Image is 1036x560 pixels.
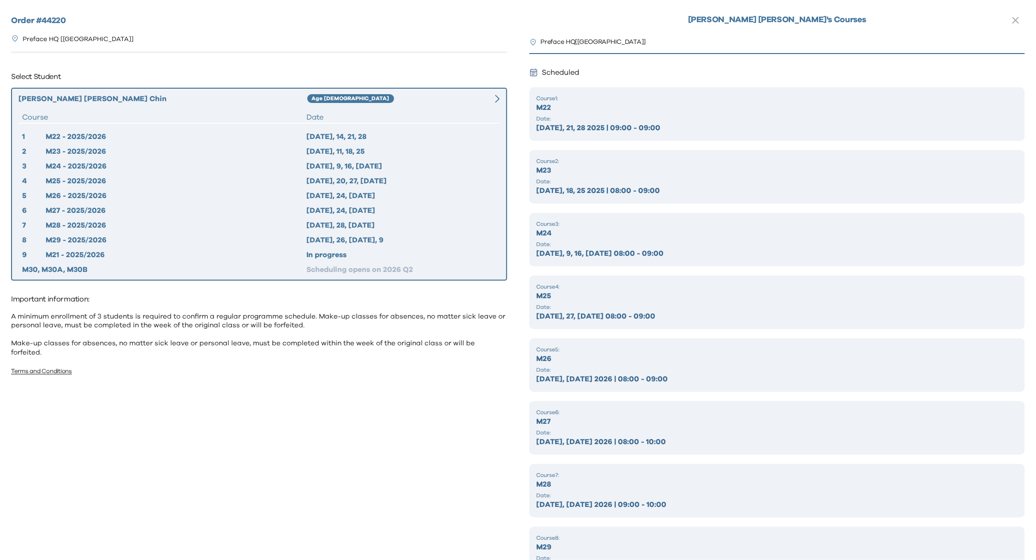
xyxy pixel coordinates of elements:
[306,112,496,123] div: Date
[46,220,306,231] div: M28 - 2025/2026
[22,264,306,275] div: M30, M30A, M30B
[537,290,1018,301] p: M25
[537,409,1018,416] p: Course 6 :
[537,283,1018,290] p: Course 4 :
[537,542,1018,553] p: M29
[537,311,1018,322] p: [DATE], 27, [DATE] 08:00 - 09:00
[46,205,306,216] div: M27 - 2025/2026
[22,235,46,246] div: 8
[306,175,496,187] div: [DATE], 20, 27, [DATE]
[537,366,1018,373] p: Date:
[22,175,46,187] div: 4
[537,157,1018,165] p: Course 2 :
[11,368,72,374] a: Terms and Conditions
[46,161,306,172] div: M24 - 2025/2026
[306,190,496,201] div: [DATE], 24, [DATE]
[46,131,306,142] div: M22 - 2025/2026
[537,429,1018,436] p: Date:
[537,416,1018,427] p: M27
[537,346,1018,353] p: Course 5 :
[306,146,496,157] div: [DATE], 11, 18, 25
[22,249,46,260] div: 9
[542,65,580,80] h2: Scheduled
[22,161,46,172] div: 3
[537,471,1018,479] p: Course 7 :
[306,264,496,275] div: Scheduling opens on 2026 Q2
[11,15,507,27] h2: Order # 44220
[23,35,133,44] p: Preface HQ [[GEOGRAPHIC_DATA]]
[306,161,496,172] div: [DATE], 9, 16, [DATE]
[537,165,1018,176] p: M23
[537,102,1018,113] p: M22
[537,353,1018,364] p: M26
[537,479,1018,490] p: M28
[46,190,306,201] div: M26 - 2025/2026
[46,249,306,260] div: M21 - 2025/2026
[537,499,1018,510] p: [DATE], [DATE] 2026 | 09:00 - 10:00
[11,312,507,357] p: A minimum enrollment of 3 students is required to confirm a regular programme schedule. Make-up c...
[22,220,46,231] div: 7
[306,235,496,246] div: [DATE], 26, [DATE], 9
[22,146,46,157] div: 2
[537,373,1018,385] p: [DATE], [DATE] 2026 | 08:00 - 09:00
[307,94,394,103] div: Age [DEMOGRAPHIC_DATA]
[541,35,646,49] p: Preface HQ [ [GEOGRAPHIC_DATA] ]
[18,93,307,104] div: [PERSON_NAME] [PERSON_NAME] Chin
[537,303,1018,311] p: Date:
[537,122,1018,133] p: [DATE], 21, 28 2025 | 09:00 - 09:00
[306,220,496,231] div: [DATE], 28, [DATE]
[46,146,306,157] div: M23 - 2025/2026
[11,69,507,84] p: Select Student
[306,249,496,260] div: In progress
[306,205,496,216] div: [DATE], 24, [DATE]
[537,241,1018,248] p: Date:
[22,131,46,142] div: 1
[22,112,306,123] div: Course
[537,492,1018,499] p: Date:
[537,228,1018,239] p: M24
[11,292,507,307] p: Important information:
[46,235,306,246] div: M29 - 2025/2026
[22,190,46,201] div: 5
[537,220,1018,228] p: Course 3 :
[537,185,1018,196] p: [DATE], 18, 25 2025 | 08:00 - 09:00
[537,115,1018,122] p: Date:
[306,131,496,142] div: [DATE], 14, 21, 28
[46,175,306,187] div: M25 - 2025/2026
[537,178,1018,185] p: Date:
[537,248,1018,259] p: [DATE], 9, 16, [DATE] 08:00 - 09:00
[537,95,1018,102] p: Course 1 :
[537,436,1018,447] p: [DATE], [DATE] 2026 | 08:00 - 10:00
[688,15,866,25] h1: [PERSON_NAME] [PERSON_NAME] 's Courses
[537,534,1018,542] p: Course 8 :
[22,205,46,216] div: 6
